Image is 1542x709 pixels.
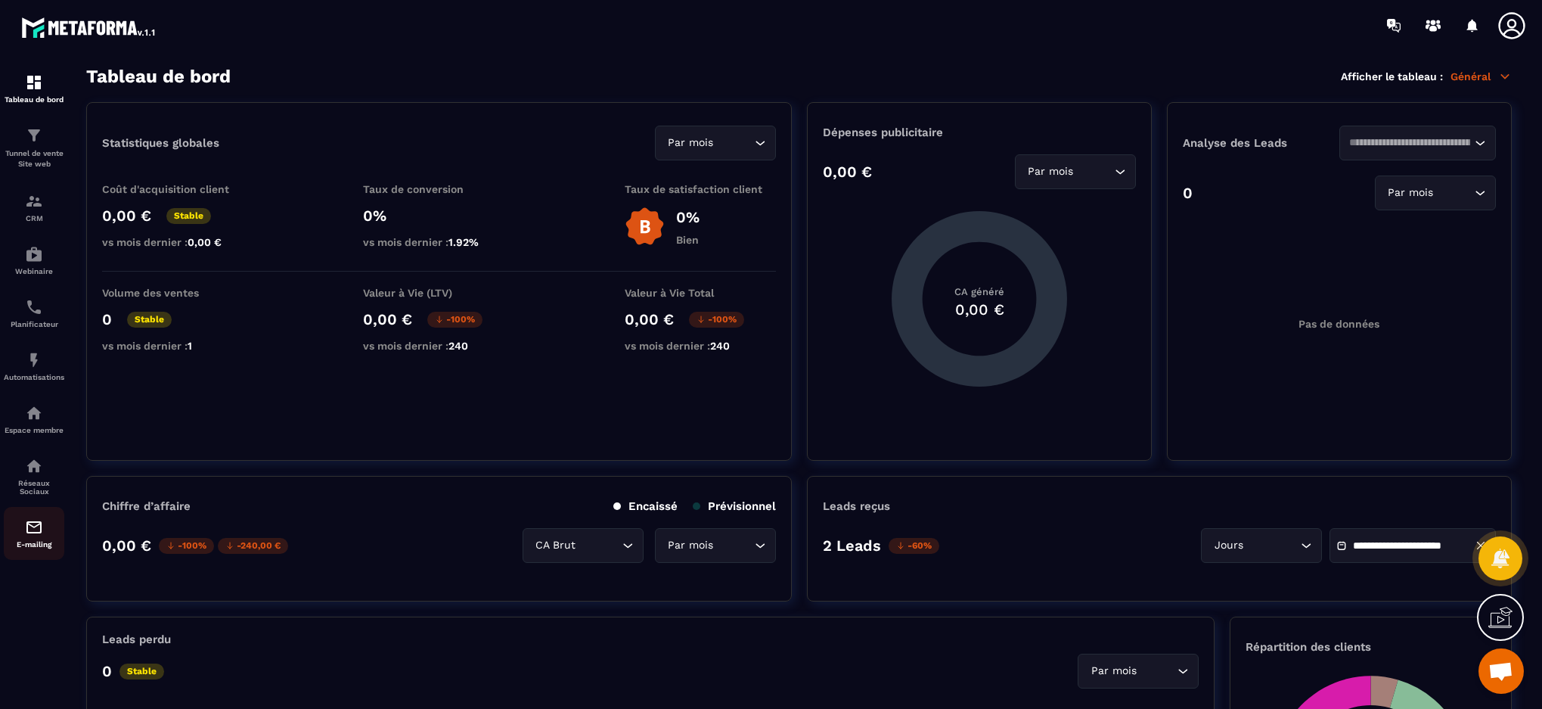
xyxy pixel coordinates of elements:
[4,340,64,393] a: automationsautomationsAutomatisations
[689,312,744,328] p: -100%
[1025,163,1077,180] span: Par mois
[102,183,253,195] p: Coût d'acquisition client
[676,234,700,246] p: Bien
[613,499,678,513] p: Encaissé
[4,95,64,104] p: Tableau de bord
[363,183,514,195] p: Taux de conversion
[1183,184,1193,202] p: 0
[25,126,43,145] img: formation
[363,207,514,225] p: 0%
[1349,135,1471,151] input: Search for option
[889,538,939,554] p: -60%
[1183,136,1339,150] p: Analyse des Leads
[448,236,479,248] span: 1.92%
[102,633,171,646] p: Leads perdu
[717,135,751,151] input: Search for option
[4,320,64,328] p: Planificateur
[4,479,64,496] p: Réseaux Sociaux
[119,664,164,679] p: Stable
[523,528,644,563] div: Search for option
[363,340,514,352] p: vs mois dernier :
[21,14,157,41] img: logo
[363,310,412,328] p: 0,00 €
[1140,663,1174,679] input: Search for option
[1385,185,1437,201] span: Par mois
[159,538,214,554] p: -100%
[1246,640,1496,654] p: Répartition des clients
[4,267,64,275] p: Webinaire
[823,126,1136,139] p: Dépenses publicitaire
[25,298,43,316] img: scheduler
[823,163,872,181] p: 0,00 €
[625,287,776,299] p: Valeur à Vie Total
[102,340,253,352] p: vs mois dernier :
[363,287,514,299] p: Valeur à Vie (LTV)
[188,340,192,352] span: 1
[665,135,717,151] span: Par mois
[25,457,43,475] img: social-network
[102,662,112,680] p: 0
[1341,70,1443,82] p: Afficher le tableau :
[102,499,191,513] p: Chiffre d’affaire
[710,340,730,352] span: 240
[693,499,776,513] p: Prévisionnel
[25,245,43,263] img: automations
[4,62,64,115] a: formationformationTableau de bord
[4,507,64,560] a: emailemailE-mailing
[4,287,64,340] a: schedulerschedulerPlanificateur
[188,236,222,248] span: 0,00 €
[86,66,231,87] h3: Tableau de bord
[655,126,776,160] div: Search for option
[4,393,64,446] a: automationsautomationsEspace membre
[676,208,700,226] p: 0%
[1478,648,1524,694] a: Ouvrir le chat
[25,518,43,536] img: email
[127,312,172,328] p: Stable
[655,528,776,563] div: Search for option
[1437,185,1471,201] input: Search for option
[579,537,619,554] input: Search for option
[4,540,64,549] p: E-mailing
[4,426,64,434] p: Espace membre
[4,115,64,181] a: formationformationTunnel de vente Site web
[625,340,776,352] p: vs mois dernier :
[4,373,64,381] p: Automatisations
[363,236,514,248] p: vs mois dernier :
[25,73,43,92] img: formation
[1077,163,1111,180] input: Search for option
[1201,528,1322,563] div: Search for option
[625,310,674,328] p: 0,00 €
[102,236,253,248] p: vs mois dernier :
[625,183,776,195] p: Taux de satisfaction client
[4,234,64,287] a: automationsautomationsWebinaire
[102,287,253,299] p: Volume des ventes
[25,351,43,369] img: automations
[102,536,151,555] p: 0,00 €
[166,208,211,224] p: Stable
[823,499,890,513] p: Leads reçus
[1298,318,1379,330] p: Pas de données
[1211,537,1246,554] span: Jours
[1087,663,1140,679] span: Par mois
[218,538,288,554] p: -240,00 €
[823,536,881,555] p: 2 Leads
[25,192,43,210] img: formation
[1339,126,1496,160] div: Search for option
[532,537,579,554] span: CA Brut
[102,310,112,328] p: 0
[448,340,468,352] span: 240
[1450,70,1512,83] p: Général
[1375,176,1496,210] div: Search for option
[1015,154,1136,189] div: Search for option
[25,404,43,422] img: automations
[1246,537,1297,554] input: Search for option
[625,207,665,247] img: b-badge-o.b3b20ee6.svg
[1078,654,1199,689] div: Search for option
[4,214,64,222] p: CRM
[102,136,219,150] p: Statistiques globales
[665,537,717,554] span: Par mois
[717,537,751,554] input: Search for option
[427,312,482,328] p: -100%
[4,181,64,234] a: formationformationCRM
[102,207,151,225] p: 0,00 €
